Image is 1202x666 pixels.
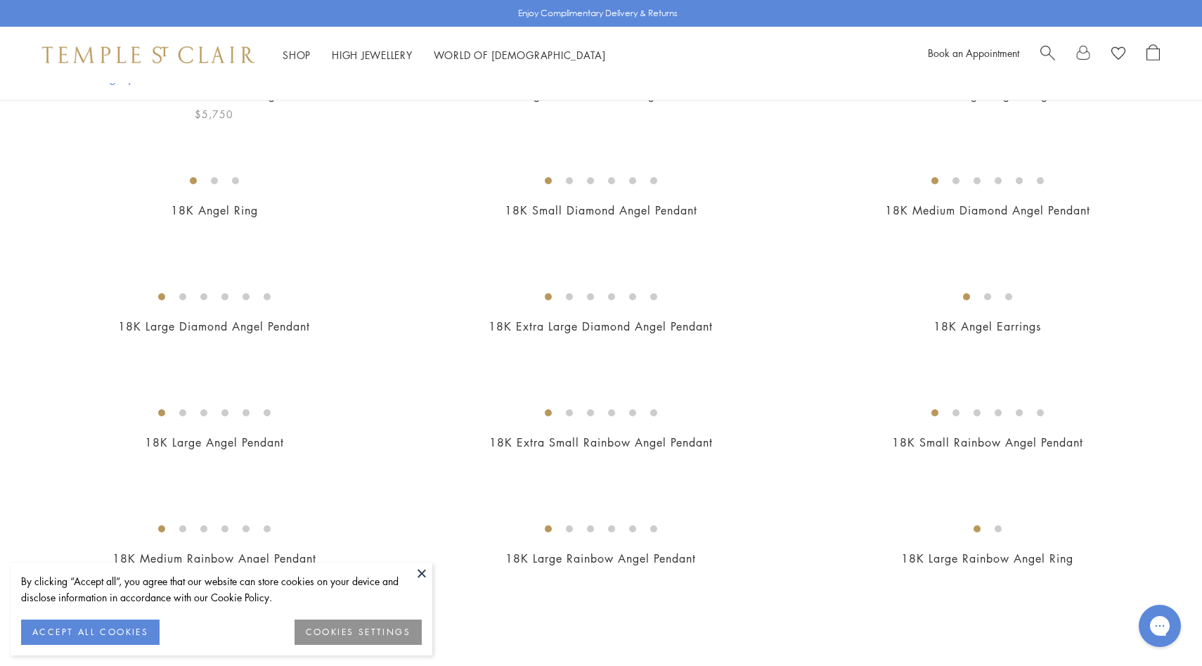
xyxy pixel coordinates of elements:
a: 18K Large Diamond Pavé Angel Pendant [490,87,711,103]
a: Open Shopping Bag [1146,44,1160,65]
div: By clicking “Accept all”, you agree that our website can store cookies on your device and disclos... [21,573,422,606]
button: ACCEPT ALL COOKIES [21,620,160,645]
a: 18K Small Rainbow Angel Pendant [892,435,1083,450]
a: 18K Angel Earrings [933,319,1041,334]
img: Temple St. Clair [42,46,254,63]
nav: Main navigation [283,46,606,64]
a: Book an Appointment [928,46,1019,60]
p: Enjoy Complimentary Delivery & Returns [518,6,678,20]
a: 18K Medium Diamond Angel Pendant [885,203,1090,218]
a: 18K Small Diamond Angel Pendant [505,203,697,218]
a: 18K Extra Small Rainbow Angel Pendant [489,435,713,450]
a: ShopShop [283,48,311,62]
a: 18K Large Rainbow Angel Ring [901,551,1073,566]
a: 18K Large Diamond Angel Pendant [118,319,310,334]
a: Search [1040,44,1055,65]
a: 18K Large Angel Ring [927,87,1048,103]
button: COOKIES SETTINGS [295,620,422,645]
a: 18K Extra Large Diamond Angel Pendant [489,319,713,334]
a: 18K Medium Diamond Pavé Angel Pendant [97,87,332,103]
a: High JewelleryHigh Jewellery [332,48,413,62]
a: 18K Angel Ring [171,203,258,218]
a: 18K Large Angel Pendant [145,435,284,450]
a: View Wishlist [1111,44,1125,65]
span: $5,750 [195,106,233,122]
iframe: Gorgias live chat messenger [1132,600,1188,652]
a: World of [DEMOGRAPHIC_DATA]World of [DEMOGRAPHIC_DATA] [434,48,606,62]
a: 18K Medium Rainbow Angel Pendant [112,551,316,566]
a: 18K Large Rainbow Angel Pendant [505,551,696,566]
